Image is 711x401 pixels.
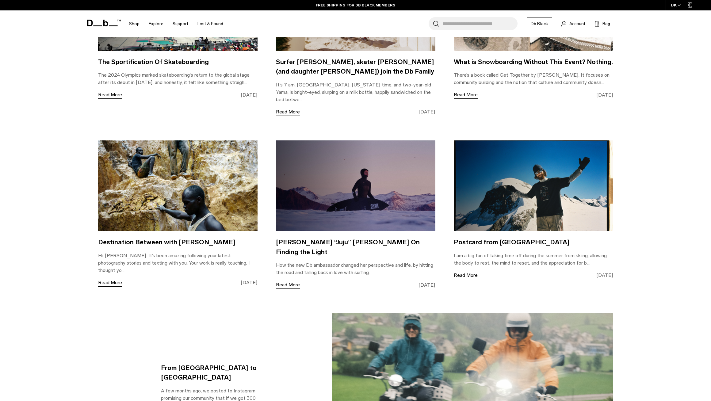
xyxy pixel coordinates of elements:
[561,20,585,27] a: Account
[98,91,122,99] a: Read More
[454,71,613,86] p: There’s a book called Get Together by [PERSON_NAME]. It focuses on community building and the not...
[241,279,258,286] span: [DATE]
[596,91,613,99] span: [DATE]
[419,281,435,289] span: [DATE]
[454,237,613,247] h4: Postcard from [GEOGRAPHIC_DATA]
[316,2,395,8] a: FREE SHIPPING FOR DB BLACK MEMBERS
[98,237,258,247] h4: Destination Between with [PERSON_NAME]
[276,262,435,276] p: How the new Db ambassador changed her perspective and life, by hitting the road and falling back ...
[276,281,300,289] a: Read More
[454,272,478,279] a: Read More
[527,17,552,30] a: Db Black
[594,20,610,27] button: Bag
[98,252,258,274] p: Hi, [PERSON_NAME]. It’s been amazing following your latest photography stories and texting with y...
[454,252,613,267] p: I am a big fan of taking time off during the summer from skiing, allowing the body to rest, the m...
[241,91,258,99] span: [DATE]
[173,13,188,35] a: Support
[98,71,258,86] p: The 2024 Olympics marked skateboarding's return to the global stage after its debut in [DATE], an...
[276,81,435,103] p: It’s 7 am, [GEOGRAPHIC_DATA], [US_STATE] time, and two-year-old Yama, is bright-eyed, slurping on...
[596,272,613,279] span: [DATE]
[98,140,258,231] img: Destination Between with William Daniels
[98,57,258,67] h4: The Sportification Of Skateboarding
[569,21,585,27] span: Account
[161,363,269,382] h4: From [GEOGRAPHIC_DATA] to [GEOGRAPHIC_DATA]
[276,57,435,76] h4: Surfer [PERSON_NAME], skater [PERSON_NAME] (and daughter [PERSON_NAME]) join the Db Family
[276,108,300,116] a: Read More
[602,21,610,27] span: Bag
[454,140,613,231] img: Postcard from Zermatt
[124,10,228,37] nav: Main Navigation
[419,108,435,116] span: [DATE]
[129,13,140,35] a: Shop
[98,279,122,287] a: Read More
[454,57,613,67] h4: What is Snowboarding Without This Event? Nothing.
[197,13,223,35] a: Lost & Found
[454,91,478,99] a: Read More
[276,140,435,231] img: Juliette “Juju” Lacome On Finding the Light
[276,237,435,257] h4: [PERSON_NAME] “Juju” [PERSON_NAME] On Finding the Light
[149,13,163,35] a: Explore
